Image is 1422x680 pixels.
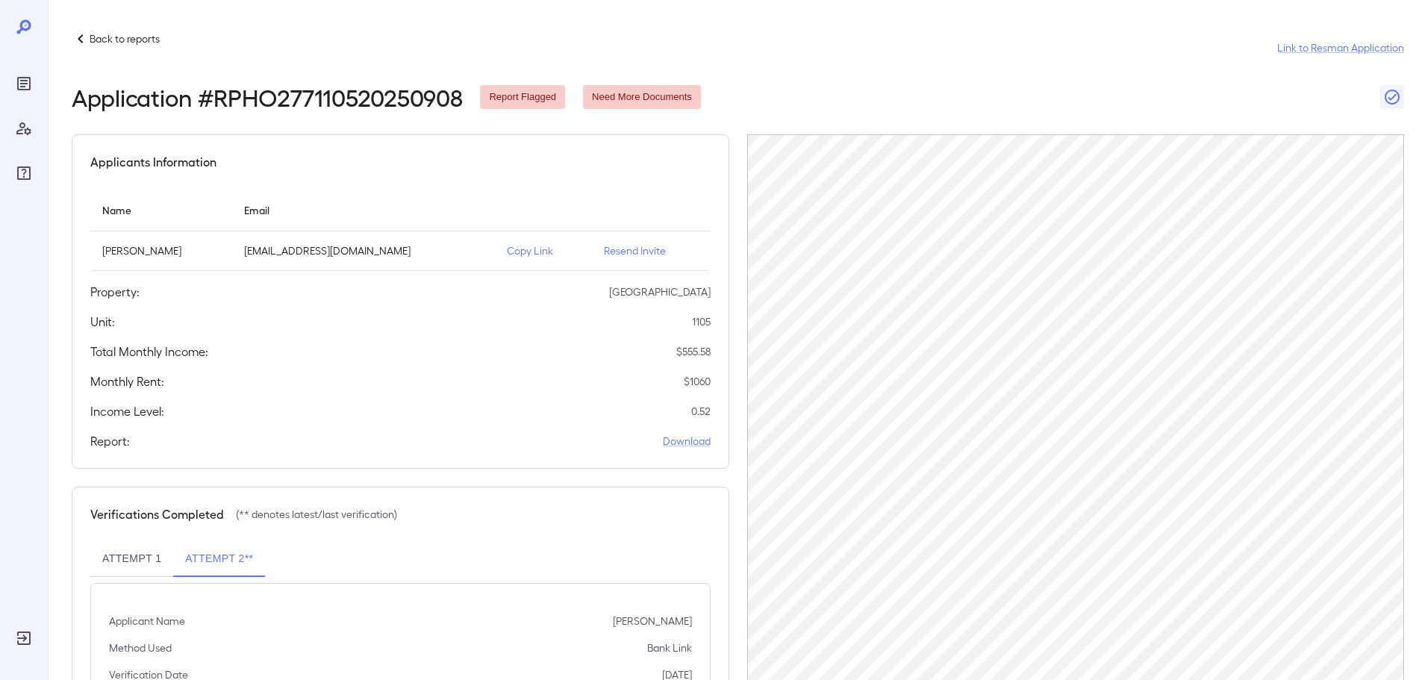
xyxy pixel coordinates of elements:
[109,614,185,628] p: Applicant Name
[102,243,220,258] p: [PERSON_NAME]
[244,243,483,258] p: [EMAIL_ADDRESS][DOMAIN_NAME]
[173,541,265,577] button: Attempt 2**
[692,314,711,329] p: 1105
[90,283,140,301] h5: Property:
[109,640,172,655] p: Method Used
[90,31,160,46] p: Back to reports
[663,434,711,449] a: Download
[604,243,699,258] p: Resend Invite
[90,189,711,271] table: simple table
[684,374,711,389] p: $ 1060
[90,343,208,361] h5: Total Monthly Income:
[90,153,216,171] h5: Applicants Information
[90,189,232,231] th: Name
[90,432,130,450] h5: Report:
[232,189,495,231] th: Email
[609,284,711,299] p: [GEOGRAPHIC_DATA]
[480,90,565,105] span: Report Flagged
[691,404,711,419] p: 0.52
[613,614,692,628] p: [PERSON_NAME]
[90,402,164,420] h5: Income Level:
[90,313,115,331] h5: Unit:
[583,90,701,105] span: Need More Documents
[90,541,173,577] button: Attempt 1
[507,243,580,258] p: Copy Link
[12,72,36,96] div: Reports
[72,84,462,110] h2: Application # RPHO277110520250908
[90,372,164,390] h5: Monthly Rent:
[1380,85,1404,109] button: Close Report
[90,505,224,523] h5: Verifications Completed
[12,116,36,140] div: Manage Users
[12,161,36,185] div: FAQ
[236,507,397,522] p: (** denotes latest/last verification)
[647,640,692,655] p: Bank Link
[1277,40,1404,55] a: Link to Resman Application
[12,626,36,650] div: Log Out
[676,344,711,359] p: $ 555.58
